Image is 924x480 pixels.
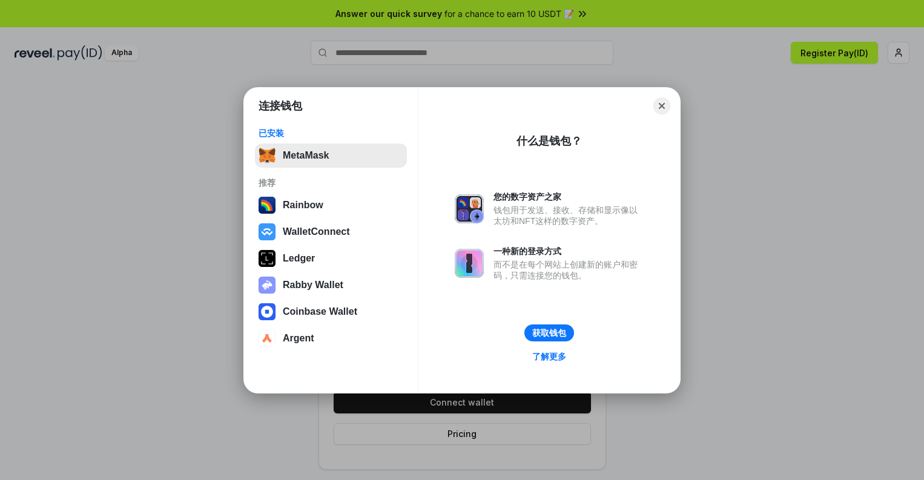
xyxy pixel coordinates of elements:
h1: 连接钱包 [259,99,302,113]
img: svg+xml,%3Csvg%20xmlns%3D%22http%3A%2F%2Fwww.w3.org%2F2000%2Fsvg%22%20width%3D%2228%22%20height%3... [259,250,276,267]
button: Argent [255,326,407,350]
div: WalletConnect [283,226,350,237]
div: 而不是在每个网站上创建新的账户和密码，只需连接您的钱包。 [493,259,644,281]
div: Ledger [283,253,315,264]
img: svg+xml,%3Csvg%20width%3D%22120%22%20height%3D%22120%22%20viewBox%3D%220%200%20120%20120%22%20fil... [259,197,276,214]
div: 已安装 [259,128,403,139]
a: 了解更多 [525,349,573,364]
button: Coinbase Wallet [255,300,407,324]
button: 获取钱包 [524,324,574,341]
div: MetaMask [283,150,329,161]
button: WalletConnect [255,220,407,244]
button: Close [653,97,670,114]
div: 您的数字资产之家 [493,191,644,202]
div: 了解更多 [532,351,566,362]
button: MetaMask [255,143,407,168]
div: 一种新的登录方式 [493,246,644,257]
div: Argent [283,333,314,344]
div: 钱包用于发送、接收、存储和显示像以太坊和NFT这样的数字资产。 [493,205,644,226]
div: Rainbow [283,200,323,211]
div: 获取钱包 [532,327,566,338]
img: svg+xml,%3Csvg%20xmlns%3D%22http%3A%2F%2Fwww.w3.org%2F2000%2Fsvg%22%20fill%3D%22none%22%20viewBox... [455,194,484,223]
div: 推荐 [259,177,403,188]
img: svg+xml,%3Csvg%20width%3D%2228%22%20height%3D%2228%22%20viewBox%3D%220%200%2028%2028%22%20fill%3D... [259,223,276,240]
img: svg+xml,%3Csvg%20width%3D%2228%22%20height%3D%2228%22%20viewBox%3D%220%200%2028%2028%22%20fill%3D... [259,303,276,320]
img: svg+xml,%3Csvg%20xmlns%3D%22http%3A%2F%2Fwww.w3.org%2F2000%2Fsvg%22%20fill%3D%22none%22%20viewBox... [259,277,276,294]
div: Rabby Wallet [283,280,343,291]
img: svg+xml,%3Csvg%20fill%3D%22none%22%20height%3D%2233%22%20viewBox%3D%220%200%2035%2033%22%20width%... [259,147,276,164]
button: Ledger [255,246,407,271]
div: 什么是钱包？ [516,134,582,148]
img: svg+xml,%3Csvg%20width%3D%2228%22%20height%3D%2228%22%20viewBox%3D%220%200%2028%2028%22%20fill%3D... [259,330,276,347]
div: Coinbase Wallet [283,306,357,317]
button: Rainbow [255,193,407,217]
img: svg+xml,%3Csvg%20xmlns%3D%22http%3A%2F%2Fwww.w3.org%2F2000%2Fsvg%22%20fill%3D%22none%22%20viewBox... [455,249,484,278]
button: Rabby Wallet [255,273,407,297]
